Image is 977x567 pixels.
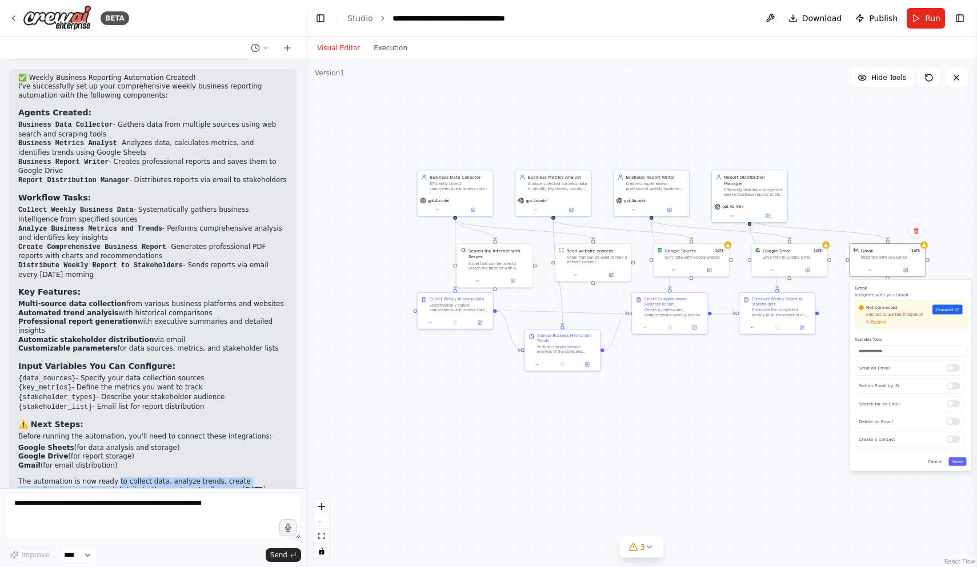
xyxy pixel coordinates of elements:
strong: Automated trend analysis [18,309,118,317]
li: - Specify your data collection sources [18,374,287,384]
li: - Systematically gathers business intelligence from specified sources [18,206,287,224]
button: No output available [657,324,683,331]
li: - Gathers data from multiple sources using web search and scraping tools [18,120,287,139]
div: Collect Weekly Business DataSystematically collect comprehensive business data from all specified... [417,292,493,329]
strong: Professional report generation [18,317,138,325]
button: No output available [764,324,790,331]
div: Analyze Business Metrics and Trends [537,333,596,343]
g: Edge from ad0d69fc-a964-49d1-80e5-e602b0808caa to 098bf36b-81f2-4e10-b3ca-efa4326ff4b6 [452,220,498,240]
div: Save files to Google Drive [763,255,823,260]
div: Report Distribution ManagerEfficiently distribute completed weekly business reports to all stakeh... [711,170,788,223]
span: Send [270,550,287,560]
g: Edge from e9c70ddc-0f41-4dab-912a-f2b82f4006d4 to d3de8469-d4b1-43c6-bff4-6bcd6424f8a2 [497,308,521,353]
div: Business Report Writer [626,174,686,180]
span: Hide Tools [871,73,906,82]
div: Create Comprehensive Business Report [644,296,704,306]
div: React Flow controls [314,499,329,558]
button: fit view [314,529,329,544]
button: 3 [619,537,663,558]
li: - Describe your stakeholder audience [18,393,287,403]
div: Distribute Weekly Report to Stakeholders [752,296,811,306]
a: Studio [347,14,373,23]
label: Available Tools [855,337,966,342]
code: Business Report Writer [18,158,109,166]
div: Business Metrics AnalystAnalyze collected business data to identify key trends, calculate importa... [515,170,591,216]
g: Edge from e60a61ee-56fa-4653-8f55-c08109dc5acb to 37954090-4f96-4c37-aef0-ac7c6d664218 [648,220,792,240]
a: Connect [932,304,963,314]
g: Edge from e9c70ddc-0f41-4dab-912a-f2b82f4006d4 to 6f2fe426-853b-49e7-87d5-4b6415134a28 [497,308,628,316]
li: (for data analysis and storage) [18,444,287,453]
button: Publish [851,8,902,29]
p: I've successfully set up your comprehensive weekly business reporting automation with the followi... [18,82,287,100]
span: gpt-4o-mini [624,198,645,203]
li: - Creates professional reports and saves them to Google Drive [18,158,287,176]
h2: ✅ Weekly Business Reporting Automation Created! [18,74,287,83]
p: Send an Email [859,365,942,371]
div: Google SheetsGoogle Sheets2of3Sync data with Google Sheets [653,243,730,277]
div: Create Comprehensive Business ReportCreate a professional, comprehensive weekly business report t... [631,292,708,335]
g: Edge from 890f59d4-8480-48ea-b3dd-6e8e21a1e3da to 03b3d039-b70d-47bc-8b8b-7f43cf5543b0 [747,220,891,240]
nav: breadcrumb [347,13,521,24]
li: - Analyzes data, calculates metrics, and identifies trends using Google Sheets [18,139,287,157]
div: A tool that can be used to read a website content. [566,255,627,264]
button: Send [266,548,301,562]
img: ScrapeWebsiteTool [559,248,564,253]
li: with executive summaries and detailed insights [18,317,287,335]
button: Recheck [859,319,886,324]
span: Publish [869,13,898,24]
g: Edge from 6f2fe426-853b-49e7-87d5-4b6415134a28 to f8d71afc-d013-47cb-956d-eb71b1ef29d7 [711,310,735,316]
button: No output available [442,319,468,327]
strong: Google Sheets [18,444,74,452]
button: Run [907,8,945,29]
strong: Key Features: [18,287,81,296]
div: BETA [101,11,129,25]
a: React Flow attribution [944,558,975,565]
button: Open in side panel [456,206,491,214]
li: for data sources, metrics, and stakeholder lists [18,344,287,353]
p: Integrate with you Gmail [855,292,966,298]
div: Distribute the completed weekly business report to all stakeholders listed in {stakeholder_list} ... [752,308,811,317]
button: Open in side panel [750,212,785,220]
div: Collect Weekly Business Data [430,296,484,301]
div: GmailGmail1of9Integrate with you GmailGmailIntegrate with you GmailNot connectedConnect to use th... [849,243,926,277]
code: Analyze Business Metrics and Trends [18,225,162,233]
button: zoom out [314,514,329,529]
button: Show right sidebar [952,10,968,26]
strong: Gmail [18,461,41,469]
li: via email [18,336,287,345]
strong: ⚠️ Next Steps: [18,420,83,429]
g: Edge from ad0d69fc-a964-49d1-80e5-e602b0808caa to e9c70ddc-0f41-4dab-912a-f2b82f4006d4 [452,220,458,289]
button: Open in side panel [684,324,705,331]
button: Download [784,8,847,29]
button: Open in side panel [692,266,727,274]
li: - Performs comprehensive analysis and identifies key insights [18,224,287,243]
button: Open in side panel [594,271,628,279]
button: toggle interactivity [314,544,329,558]
p: Before running the automation, you'll need to connect these integrations: [18,432,287,441]
div: Business Metrics Analyst [528,174,587,180]
div: Create a professional, comprehensive weekly business report that synthesizes all collected data a... [644,308,704,317]
li: with historical comparisons [18,309,287,318]
div: Create comprehensive, professional weekly business reports that clearly present key findings, met... [626,182,686,191]
g: Edge from d3de8469-d4b1-43c6-bff4-6bcd6424f8a2 to 6f2fe426-853b-49e7-87d5-4b6415134a28 [604,310,628,353]
img: Logo [23,5,91,31]
span: Connect [936,307,954,313]
code: {stakeholder_list} [18,403,93,411]
code: Collect Weekly Business Data [18,206,134,214]
button: zoom in [314,499,329,514]
div: Business Data CollectorEfficiently collect comprehensive business data from various sources inclu... [417,170,493,216]
div: Perform comprehensive analysis of the collected business data to identify key metrics, calculate ... [537,344,596,354]
span: Download [802,13,842,24]
strong: Automatic stakeholder distribution [18,336,154,344]
code: {key_metrics} [18,384,72,392]
button: Hide Tools [851,69,913,87]
button: Open in side panel [791,324,812,331]
img: Google Sheets [657,248,662,253]
div: A tool that can be used to search the internet with a search_query. Supports different search typ... [469,261,529,271]
img: SerperDevTool [461,248,466,253]
div: Efficiently collect comprehensive business data from various sources including {data_sources} for... [430,182,489,191]
span: Improve [21,550,49,560]
p: Get an Email by ID [859,383,942,389]
button: Open in side panel [495,278,530,285]
li: - Distributes reports via email to stakeholders [18,176,287,186]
